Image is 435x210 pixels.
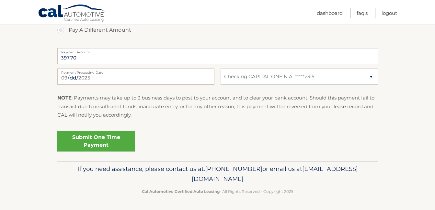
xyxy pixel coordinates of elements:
strong: Cal Automotive Certified Auto Leasing [142,189,220,194]
input: Payment Date [57,68,214,85]
a: Submit One Time Payment [57,131,135,152]
span: [PHONE_NUMBER] [205,165,262,173]
p: If you need assistance, please contact us at: or email us at [62,164,374,184]
input: Payment Amount [57,48,378,64]
p: - All Rights Reserved - Copyright 2025 [62,188,374,195]
strong: NOTE [57,95,72,101]
p: : Payments may take up to 3 business days to post to your account and to clear your bank account.... [57,94,378,119]
label: Pay A Different Amount [57,24,378,37]
a: Cal Automotive [38,4,106,23]
label: Payment Processing Date [57,68,214,74]
a: FAQ's [357,8,368,18]
label: Payment Amount [57,48,378,53]
a: Dashboard [317,8,343,18]
a: Logout [382,8,397,18]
